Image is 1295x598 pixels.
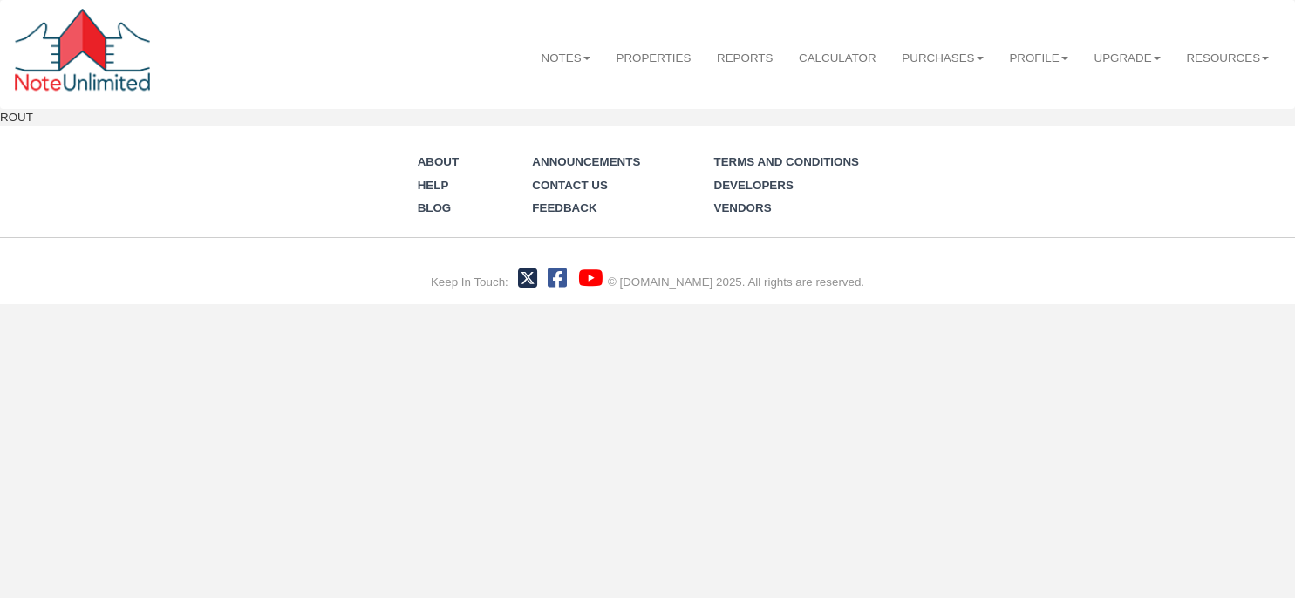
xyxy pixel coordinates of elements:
[713,155,859,168] a: Terms and Conditions
[431,274,508,290] div: Keep In Touch:
[608,274,864,290] div: © [DOMAIN_NAME] 2025. All rights are reserved.
[704,37,786,80] a: Reports
[418,201,452,214] a: Blog
[418,179,449,192] a: Help
[997,37,1081,80] a: Profile
[713,201,771,214] a: Vendors
[889,37,997,80] a: Purchases
[532,155,640,168] a: Announcements
[528,37,603,80] a: Notes
[532,179,608,192] a: Contact Us
[418,155,460,168] a: About
[713,179,793,192] a: Developers
[786,37,889,80] a: Calculator
[603,37,705,80] a: Properties
[1081,37,1174,80] a: Upgrade
[532,201,596,214] a: Feedback
[1174,37,1283,80] a: Resources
